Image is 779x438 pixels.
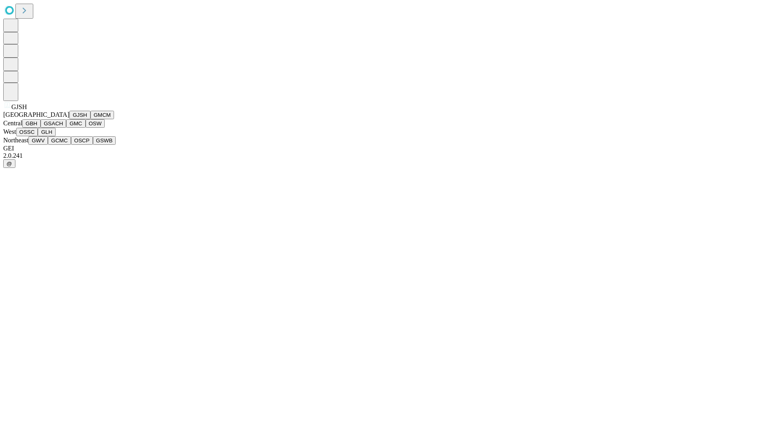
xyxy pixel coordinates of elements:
button: GJSH [69,111,90,119]
button: GWV [28,136,48,145]
button: GSWB [93,136,116,145]
button: GSACH [41,119,66,128]
div: GEI [3,145,776,152]
span: @ [6,161,12,167]
button: GBH [22,119,41,128]
div: 2.0.241 [3,152,776,159]
button: GMCM [90,111,114,119]
button: GCMC [48,136,71,145]
span: [GEOGRAPHIC_DATA] [3,111,69,118]
span: West [3,128,16,135]
button: OSCP [71,136,93,145]
button: OSSC [16,128,38,136]
button: GMC [66,119,85,128]
span: Central [3,120,22,127]
span: GJSH [11,103,27,110]
button: OSW [86,119,105,128]
button: @ [3,159,15,168]
span: Northeast [3,137,28,144]
button: GLH [38,128,55,136]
